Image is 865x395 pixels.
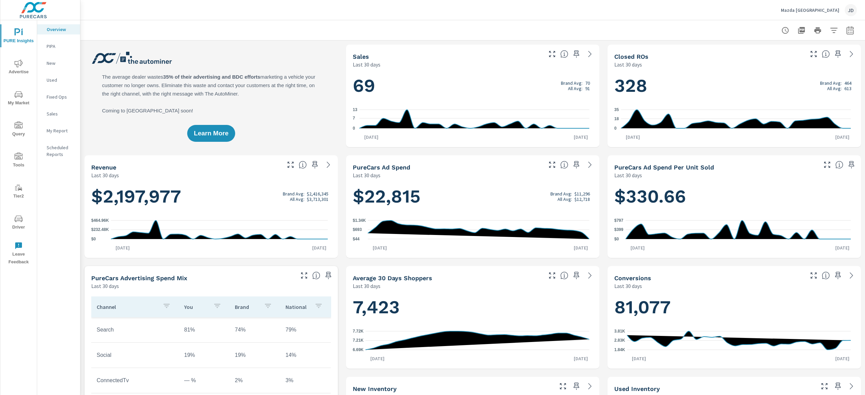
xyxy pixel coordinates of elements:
[547,270,558,281] button: Make Fullscreen
[37,58,80,68] div: New
[353,228,362,232] text: $693
[280,347,331,364] td: 14%
[111,244,134,251] p: [DATE]
[781,7,839,13] p: Mazda [GEOGRAPHIC_DATA]
[558,196,572,202] p: All Avg:
[585,159,595,170] a: See more details in report
[353,329,364,334] text: 7.72K
[614,126,617,131] text: 0
[37,24,80,34] div: Overview
[353,385,397,392] h5: New Inventory
[569,355,593,362] p: [DATE]
[229,347,280,364] td: 19%
[614,329,625,334] text: 3.81K
[822,271,830,280] span: The number of dealer-specified goals completed by a visitor. [Source: This data is provided by th...
[843,24,857,37] button: Select Date Range
[286,304,309,310] p: National
[833,381,843,392] span: Save this to your personalized report
[568,86,583,91] p: All Avg:
[844,80,851,86] p: 464
[560,50,568,58] span: Number of vehicles sold by the dealership over the selected date range. [Source: This data is sou...
[2,153,35,169] span: Tools
[353,237,360,241] text: $44
[353,296,593,319] h1: 7,423
[91,218,109,223] text: $464.96K
[833,270,843,281] span: Save this to your personalized report
[820,80,842,86] p: Brand Avg:
[2,59,35,76] span: Advertise
[614,338,625,343] text: 2.83K
[2,184,35,200] span: Tier2
[91,282,119,290] p: Last 30 days
[560,271,568,280] span: A rolling 30 day total of daily Shoppers on the dealership website, averaged over the selected da...
[571,270,582,281] span: Save this to your personalized report
[47,26,75,33] p: Overview
[560,161,568,169] span: Total cost of media for all PureCars channels for the selected dealership group over the selected...
[614,228,623,232] text: $399
[91,164,116,171] h5: Revenue
[833,49,843,59] span: Save this to your personalized report
[571,159,582,170] span: Save this to your personalized report
[627,355,651,362] p: [DATE]
[91,171,119,179] p: Last 30 days
[312,271,320,280] span: This table looks at how you compare to the amount of budget you spend per channel as opposed to y...
[353,274,432,282] h5: Average 30 Days Shoppers
[614,385,660,392] h5: Used Inventory
[353,126,355,131] text: 0
[2,28,35,45] span: PURE Insights
[47,127,75,134] p: My Report
[194,130,228,136] span: Learn More
[299,270,310,281] button: Make Fullscreen
[353,107,357,112] text: 13
[614,237,619,241] text: $0
[91,372,179,389] td: ConnectedTv
[835,161,843,169] span: Average cost of advertising per each vehicle sold at the dealer over the selected date range. The...
[91,185,331,208] h1: $2,197,977
[846,49,857,59] a: See more details in report
[2,122,35,138] span: Query
[547,49,558,59] button: Make Fullscreen
[323,159,334,170] a: See more details in report
[299,161,307,169] span: Total sales revenue over the selected date range. [Source: This data is sourced from the dealer’s...
[353,164,410,171] h5: PureCars Ad Spend
[37,142,80,159] div: Scheduled Reports
[235,304,258,310] p: Brand
[353,185,593,208] h1: $22,815
[547,159,558,170] button: Make Fullscreen
[47,43,75,50] p: PIPA
[808,49,819,59] button: Make Fullscreen
[97,304,157,310] p: Channel
[585,86,590,91] p: 91
[585,381,595,392] a: See more details in report
[614,171,642,179] p: Last 30 days
[571,381,582,392] span: Save this to your personalized report
[285,159,296,170] button: Make Fullscreen
[831,244,854,251] p: [DATE]
[179,347,229,364] td: 19%
[229,372,280,389] td: 2%
[614,164,714,171] h5: PureCars Ad Spend Per Unit Sold
[47,144,75,158] p: Scheduled Reports
[827,86,842,91] p: All Avg:
[179,372,229,389] td: — %
[811,24,824,37] button: Print Report
[307,196,328,202] p: $3,713,301
[91,237,96,241] text: $0
[353,338,364,343] text: 7.21K
[0,20,37,269] div: nav menu
[366,355,389,362] p: [DATE]
[353,218,366,223] text: $1.34K
[353,74,593,97] h1: 69
[47,60,75,67] p: New
[614,60,642,69] p: Last 30 days
[187,125,235,142] button: Learn More
[585,49,595,59] a: See more details in report
[822,159,833,170] button: Make Fullscreen
[614,185,854,208] h1: $330.66
[569,134,593,140] p: [DATE]
[831,355,854,362] p: [DATE]
[550,191,572,196] p: Brand Avg:
[827,24,841,37] button: Apply Filters
[310,159,320,170] span: Save this to your personalized report
[47,77,75,83] p: Used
